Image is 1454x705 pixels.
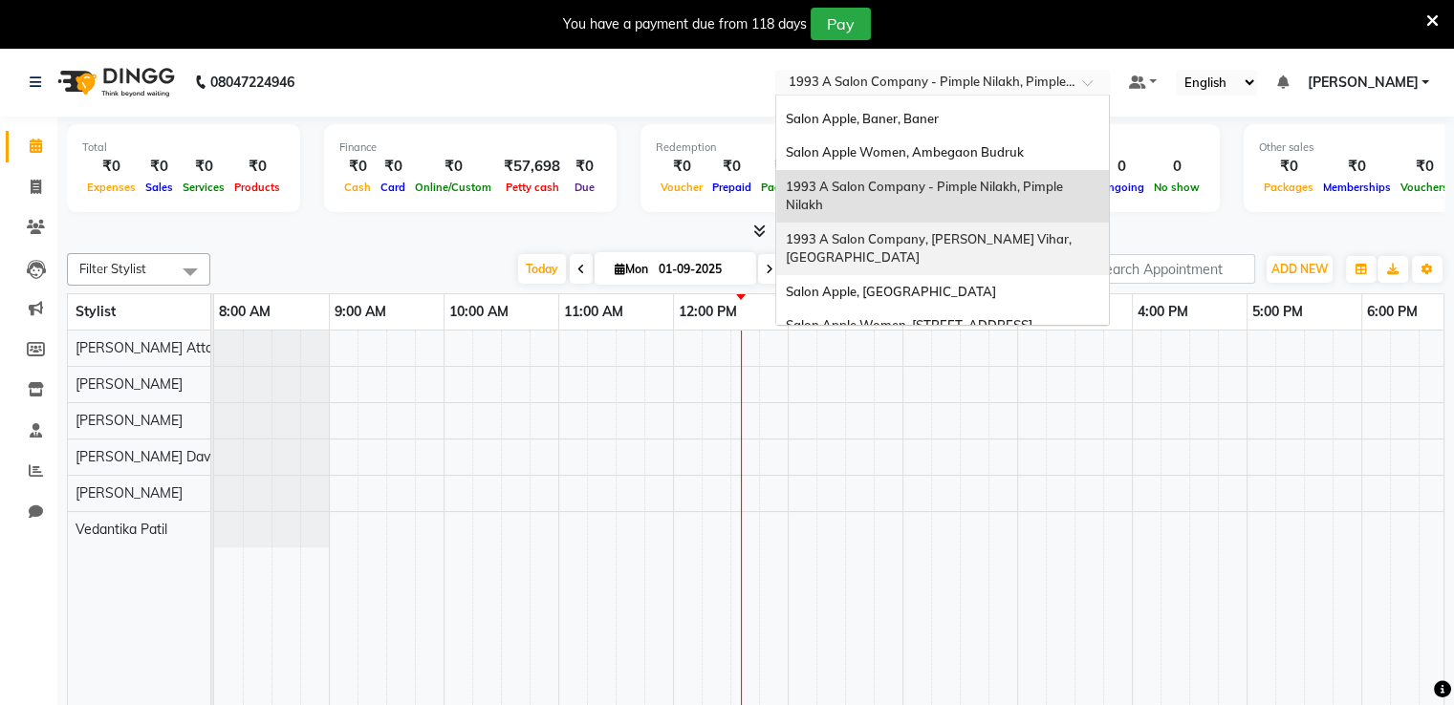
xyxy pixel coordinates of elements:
[563,14,807,34] div: You have a payment due from 118 days
[82,156,141,178] div: ₹0
[410,181,496,194] span: Online/Custom
[1095,181,1149,194] span: Ongoing
[656,181,707,194] span: Voucher
[445,298,513,326] a: 10:00 AM
[786,111,939,126] span: Salon Apple, Baner, Baner
[1396,181,1453,194] span: Vouchers
[1396,156,1453,178] div: ₹0
[1318,156,1396,178] div: ₹0
[410,156,496,178] div: ₹0
[786,231,1074,266] span: 1993 A Salon Company, [PERSON_NAME] Vihar, [GEOGRAPHIC_DATA]
[76,303,116,320] span: Stylist
[656,139,913,156] div: Redemption
[229,156,285,178] div: ₹0
[1088,254,1255,284] input: Search Appointment
[76,339,218,356] span: [PERSON_NAME] Attar
[568,156,601,178] div: ₹0
[1362,298,1422,326] a: 6:00 PM
[1259,181,1318,194] span: Packages
[775,95,1110,326] ng-dropdown-panel: Options list
[786,144,1024,160] span: Salon Apple Women, Ambegaon Budruk
[656,156,707,178] div: ₹0
[496,156,568,178] div: ₹57,698
[76,375,183,393] span: [PERSON_NAME]
[707,156,756,178] div: ₹0
[339,156,376,178] div: ₹0
[178,156,229,178] div: ₹0
[1307,73,1418,93] span: [PERSON_NAME]
[559,298,628,326] a: 11:00 AM
[756,156,810,178] div: ₹0
[229,181,285,194] span: Products
[1318,181,1396,194] span: Memberships
[49,55,180,109] img: logo
[210,55,294,109] b: 08047224946
[376,156,410,178] div: ₹0
[1271,262,1328,276] span: ADD NEW
[707,181,756,194] span: Prepaid
[76,448,236,465] span: [PERSON_NAME] Davhale
[786,317,1032,332] span: Salon Apple Women, [STREET_ADDRESS]
[653,255,749,284] input: 2025-09-01
[786,179,1066,213] span: 1993 A Salon Company - Pimple Nilakh, Pimple Nilakh
[674,298,742,326] a: 12:00 PM
[82,181,141,194] span: Expenses
[610,262,653,276] span: Mon
[1248,298,1308,326] a: 5:00 PM
[756,181,810,194] span: Package
[1133,298,1193,326] a: 4:00 PM
[1267,256,1333,283] button: ADD NEW
[786,284,996,299] span: Salon Apple, [GEOGRAPHIC_DATA]
[141,156,178,178] div: ₹0
[1095,156,1149,178] div: 0
[376,181,410,194] span: Card
[330,298,391,326] a: 9:00 AM
[339,139,601,156] div: Finance
[1149,181,1204,194] span: No show
[141,181,178,194] span: Sales
[76,484,183,502] span: [PERSON_NAME]
[79,261,146,276] span: Filter Stylist
[82,139,285,156] div: Total
[518,254,566,284] span: Today
[76,412,183,429] span: [PERSON_NAME]
[1149,156,1204,178] div: 0
[1259,156,1318,178] div: ₹0
[570,181,599,194] span: Due
[214,298,275,326] a: 8:00 AM
[811,8,871,40] button: Pay
[76,521,167,538] span: Vedantika Patil
[178,181,229,194] span: Services
[339,181,376,194] span: Cash
[501,181,564,194] span: Petty cash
